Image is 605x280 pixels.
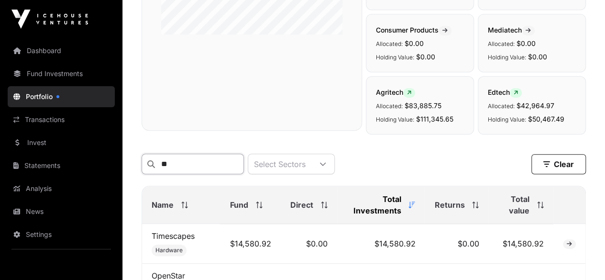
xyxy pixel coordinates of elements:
[376,116,414,123] span: Holding Value:
[8,155,115,176] a: Statements
[11,10,88,29] img: Icehouse Ventures Logo
[152,199,174,211] span: Name
[152,231,195,241] a: Timescapes
[376,40,403,47] span: Allocated:
[376,54,414,61] span: Holding Value:
[8,132,115,153] a: Invest
[531,154,586,174] button: Clear
[488,54,526,61] span: Holding Value:
[281,224,337,264] td: $0.00
[220,224,281,264] td: $14,580.92
[425,224,488,264] td: $0.00
[528,53,547,61] span: $0.00
[337,224,425,264] td: $14,580.92
[405,101,441,110] span: $83,885.75
[8,109,115,130] a: Transactions
[405,39,424,47] span: $0.00
[434,199,464,211] span: Returns
[8,201,115,222] a: News
[517,39,536,47] span: $0.00
[8,40,115,61] a: Dashboard
[376,26,451,34] span: Consumer Products
[488,40,515,47] span: Allocated:
[8,224,115,245] a: Settings
[347,193,401,216] span: Total Investments
[416,115,453,123] span: $111,345.65
[488,102,515,110] span: Allocated:
[248,154,311,174] div: Select Sectors
[517,101,554,110] span: $42,964.97
[376,88,415,96] span: Agritech
[8,86,115,107] a: Portfolio
[498,193,529,216] span: Total value
[8,63,115,84] a: Fund Investments
[376,102,403,110] span: Allocated:
[488,88,522,96] span: Edtech
[8,178,115,199] a: Analysis
[528,115,564,123] span: $50,467.49
[488,26,535,34] span: Mediatech
[230,199,248,211] span: Fund
[488,116,526,123] span: Holding Value:
[488,224,553,264] td: $14,580.92
[416,53,435,61] span: $0.00
[290,199,313,211] span: Direct
[557,234,605,280] iframe: Chat Widget
[155,246,183,254] span: Hardware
